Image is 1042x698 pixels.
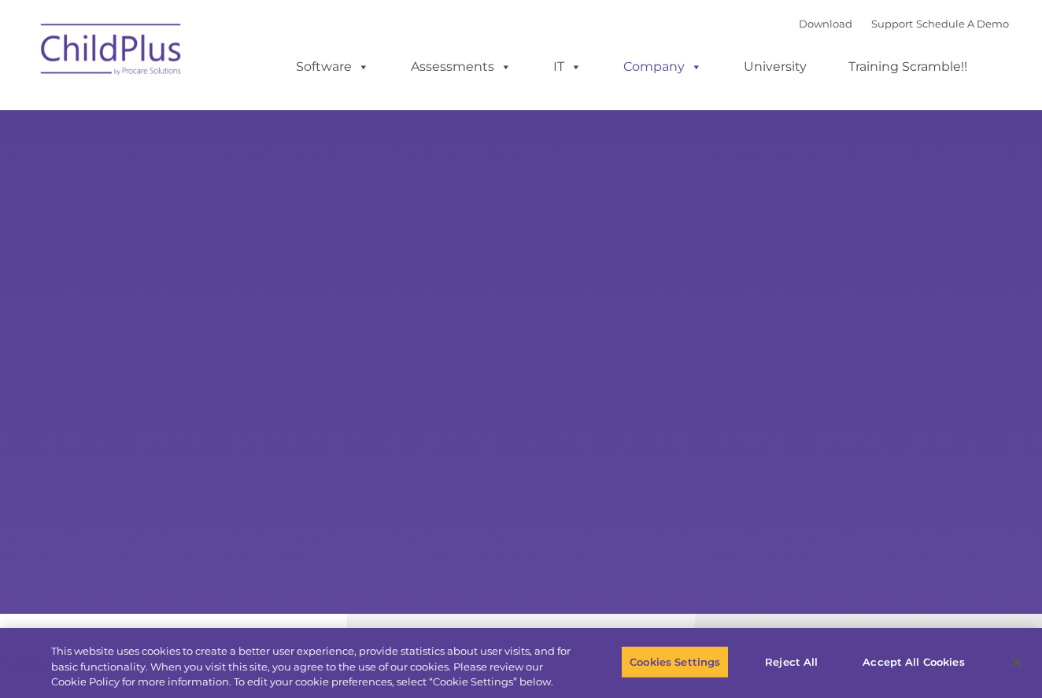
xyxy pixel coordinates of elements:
img: ChildPlus by Procare Solutions [33,13,190,91]
a: Training Scramble!! [833,51,983,83]
button: Accept All Cookies [854,645,973,678]
div: This website uses cookies to create a better user experience, provide statistics about user visit... [51,644,573,690]
a: University [728,51,822,83]
a: IT [538,51,597,83]
font: | [799,17,1009,30]
button: Cookies Settings [621,645,729,678]
button: Reject All [742,645,841,678]
a: Software [280,51,385,83]
a: Schedule A Demo [916,17,1009,30]
a: Support [871,17,913,30]
button: Close [1000,644,1034,679]
a: Company [608,51,718,83]
a: Assessments [395,51,527,83]
a: Download [799,17,852,30]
